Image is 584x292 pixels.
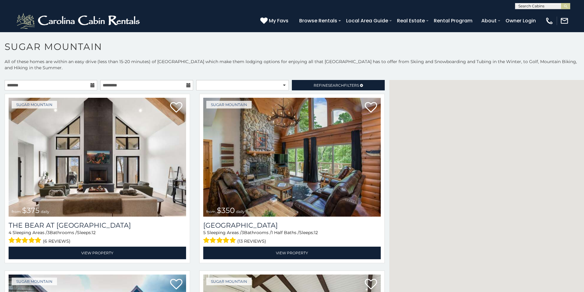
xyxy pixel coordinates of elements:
span: daily [236,209,245,214]
span: 1 Half Baths / [271,230,299,235]
span: (6 reviews) [43,237,71,245]
a: Sugar Mountain [12,278,57,285]
img: Grouse Moor Lodge [203,98,381,217]
span: $350 [217,206,235,215]
span: (13 reviews) [237,237,266,245]
a: About [478,15,500,26]
span: 5 [203,230,206,235]
a: Add to favorites [170,278,182,291]
div: Sleeping Areas / Bathrooms / Sleeps: [203,229,381,245]
img: The Bear At Sugar Mountain [9,98,186,217]
a: Sugar Mountain [206,278,252,285]
span: 4 [9,230,11,235]
h3: Grouse Moor Lodge [203,221,381,229]
img: phone-regular-white.png [545,17,554,25]
a: Rental Program [431,15,475,26]
a: The Bear At [GEOGRAPHIC_DATA] [9,221,186,229]
a: Sugar Mountain [12,101,57,108]
div: Sleeping Areas / Bathrooms / Sleeps: [9,229,186,245]
img: White-1-2.png [15,12,143,30]
span: $375 [22,206,40,215]
span: 12 [314,230,318,235]
a: Browse Rentals [296,15,340,26]
a: RefineSearchFilters [292,80,384,90]
span: My Favs [269,17,288,25]
a: View Property [9,247,186,259]
a: Sugar Mountain [206,101,252,108]
h3: The Bear At Sugar Mountain [9,221,186,229]
a: Add to favorites [365,101,377,114]
span: 3 [47,230,50,235]
span: 3 [242,230,244,235]
img: mail-regular-white.png [560,17,569,25]
a: My Favs [260,17,290,25]
a: Add to favorites [170,101,182,114]
a: [GEOGRAPHIC_DATA] [203,221,381,229]
a: Add to favorites [365,278,377,291]
a: View Property [203,247,381,259]
a: Grouse Moor Lodge from $350 daily [203,98,381,217]
a: Real Estate [394,15,428,26]
span: 12 [92,230,96,235]
a: Owner Login [502,15,539,26]
span: daily [41,209,49,214]
span: from [12,209,21,214]
span: from [206,209,216,214]
a: Local Area Guide [343,15,391,26]
span: Refine Filters [314,83,359,88]
a: The Bear At Sugar Mountain from $375 daily [9,98,186,217]
span: Search [328,83,344,88]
